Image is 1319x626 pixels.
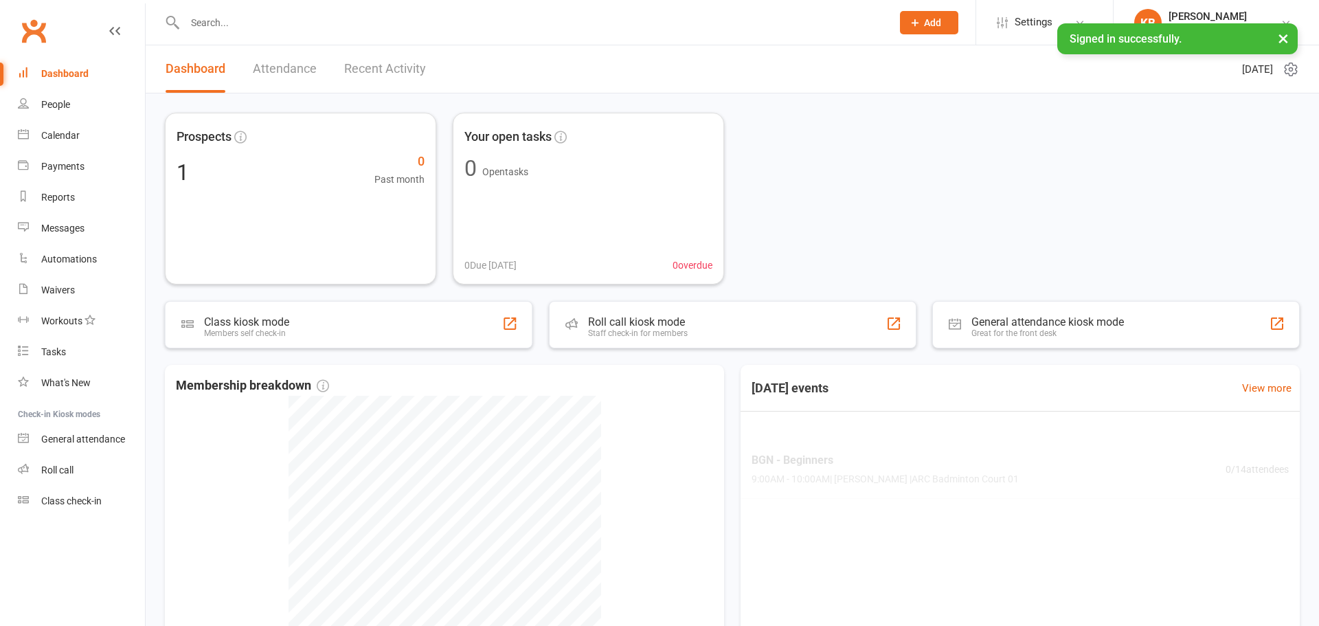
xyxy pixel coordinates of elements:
[41,465,74,476] div: Roll call
[41,161,84,172] div: Payments
[752,472,1019,487] span: 9:00AM - 10:00AM | [PERSON_NAME] | ARC Badminton Court 01
[41,223,84,234] div: Messages
[176,376,329,396] span: Membership breakdown
[1169,23,1261,35] div: [GEOGRAPHIC_DATA]
[464,157,477,179] div: 0
[1070,32,1182,45] span: Signed in successfully.
[1015,7,1052,38] span: Settings
[1226,462,1289,477] span: 0 / 14 attendees
[752,515,1014,533] span: PRV - Private Training
[1134,9,1162,36] div: KB
[181,13,882,32] input: Search...
[16,14,51,48] a: Clubworx
[41,315,82,326] div: Workouts
[752,574,1024,592] span: BGN - Beginners
[41,434,125,445] div: General attendance
[752,535,1014,550] span: 9:00AM - 10:00AM | [PERSON_NAME] | GG Badminton Court 02
[18,275,145,306] a: Waivers
[41,495,102,506] div: Class check-in
[18,244,145,275] a: Automations
[177,127,232,147] span: Prospects
[464,127,552,147] span: Your open tasks
[41,192,75,203] div: Reports
[344,45,426,93] a: Recent Activity
[41,68,89,79] div: Dashboard
[588,315,688,328] div: Roll call kiosk mode
[1242,61,1273,78] span: [DATE]
[588,328,688,338] div: Staff check-in for members
[18,58,145,89] a: Dashboard
[18,337,145,368] a: Tasks
[971,315,1124,328] div: General attendance kiosk mode
[18,213,145,244] a: Messages
[18,455,145,486] a: Roll call
[741,376,839,401] h3: [DATE] events
[18,182,145,213] a: Reports
[253,45,317,93] a: Attendance
[18,306,145,337] a: Workouts
[971,328,1124,338] div: Great for the front desk
[1271,23,1296,53] button: ×
[18,89,145,120] a: People
[41,284,75,295] div: Waivers
[41,99,70,110] div: People
[1169,10,1261,23] div: [PERSON_NAME]
[204,315,289,328] div: Class kiosk mode
[464,258,517,273] span: 0 Due [DATE]
[204,328,289,338] div: Members self check-in
[374,172,425,187] span: Past month
[924,17,941,28] span: Add
[482,166,528,177] span: Open tasks
[41,254,97,265] div: Automations
[1226,584,1289,599] span: 0 / 14 attendees
[41,377,91,388] div: What's New
[18,120,145,151] a: Calendar
[18,486,145,517] a: Class kiosk mode
[752,594,1024,609] span: 10:00AM - 11:00AM | [PERSON_NAME] | ARC Badminton Court 01
[374,152,425,172] span: 0
[1231,526,1289,541] span: 1 / 1 attendees
[41,346,66,357] div: Tasks
[1242,380,1292,396] a: View more
[177,161,189,183] div: 1
[18,368,145,399] a: What's New
[18,151,145,182] a: Payments
[41,130,80,141] div: Calendar
[166,45,225,93] a: Dashboard
[18,424,145,455] a: General attendance kiosk mode
[752,451,1019,469] span: BGN - Beginners
[900,11,958,34] button: Add
[673,258,712,273] span: 0 overdue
